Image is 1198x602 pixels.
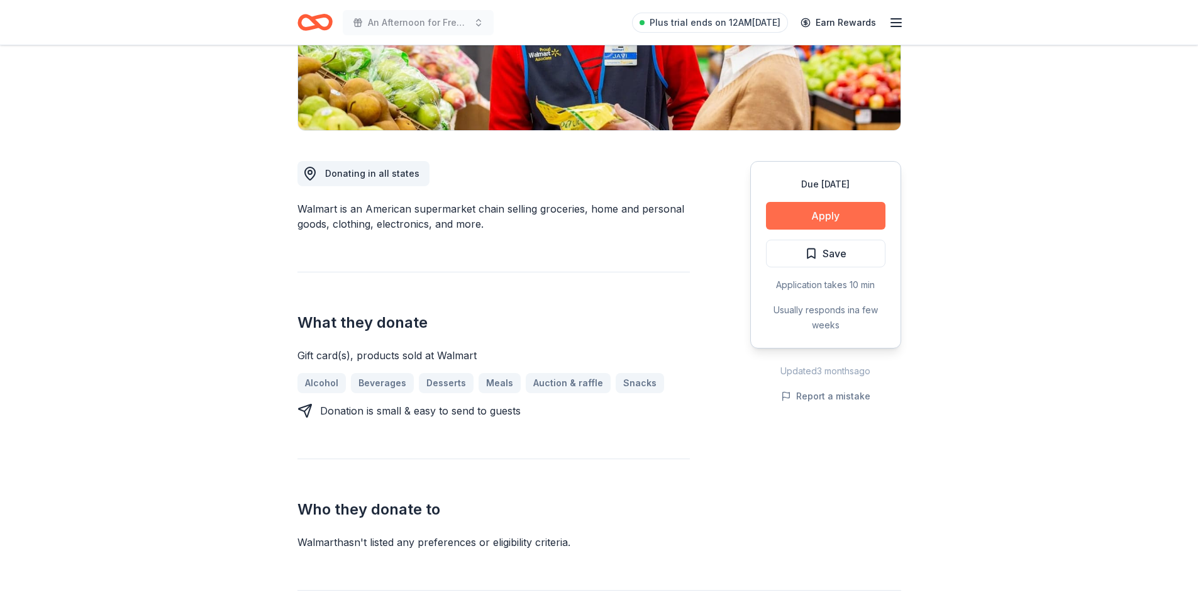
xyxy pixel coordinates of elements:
[632,13,788,33] a: Plus trial ends on 12AM[DATE]
[351,373,414,393] a: Beverages
[297,348,690,363] div: Gift card(s), products sold at Walmart
[793,11,884,34] a: Earn Rewards
[823,245,846,262] span: Save
[325,168,419,179] span: Donating in all states
[650,15,780,30] span: Plus trial ends on 12AM[DATE]
[750,364,901,379] div: Updated 3 months ago
[766,277,885,293] div: Application takes 10 min
[781,389,870,404] button: Report a mistake
[297,373,346,393] a: Alcohol
[297,535,690,550] div: Walmart hasn ' t listed any preferences or eligibility criteria.
[297,201,690,231] div: Walmart is an American supermarket chain selling groceries, home and personal goods, clothing, el...
[368,15,469,30] span: An Afternoon for Freedom
[297,8,333,37] a: Home
[343,10,494,35] button: An Afternoon for Freedom
[526,373,611,393] a: Auction & raffle
[766,303,885,333] div: Usually responds in a few weeks
[320,403,521,418] div: Donation is small & easy to send to guests
[766,240,885,267] button: Save
[479,373,521,393] a: Meals
[766,177,885,192] div: Due [DATE]
[297,313,690,333] h2: What they donate
[419,373,474,393] a: Desserts
[297,499,690,520] h2: Who they donate to
[766,202,885,230] button: Apply
[616,373,664,393] a: Snacks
